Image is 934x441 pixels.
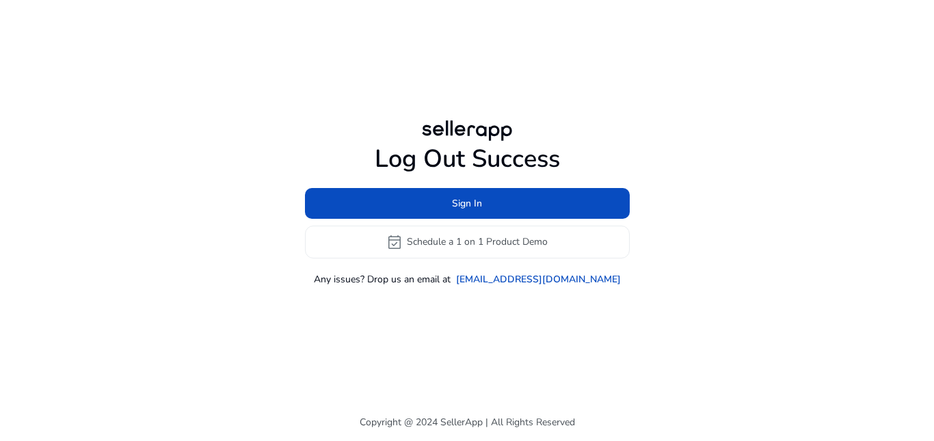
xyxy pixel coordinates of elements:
h1: Log Out Success [305,144,630,174]
p: Any issues? Drop us an email at [314,272,451,286]
a: [EMAIL_ADDRESS][DOMAIN_NAME] [456,272,621,286]
button: Sign In [305,188,630,219]
button: event_availableSchedule a 1 on 1 Product Demo [305,226,630,258]
span: event_available [386,234,403,250]
span: Sign In [452,196,482,211]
